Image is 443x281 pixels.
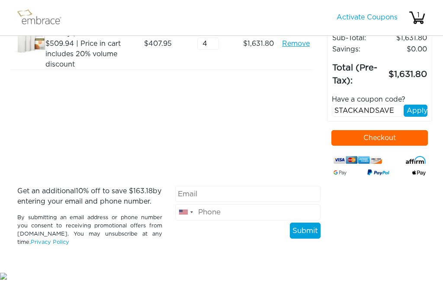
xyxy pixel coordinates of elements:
a: Remove [282,38,310,49]
span: 407.95 [144,38,172,49]
p: Get an additional % off to save $ by entering your email and phone number. [17,186,162,207]
a: Activate Coupons [337,14,398,21]
button: Apply [404,105,427,117]
button: Checkout [331,130,428,146]
span: 1,631.80 [243,38,274,49]
img: a09f5d18-8da6-11e7-9c79-02e45ca4b85b.jpeg [11,18,54,61]
td: 1,631.80 [384,32,427,44]
td: Savings : [332,44,385,55]
td: 0.00 [384,44,427,55]
img: logo.png [15,7,71,29]
img: paypal-v3.png [367,168,389,177]
img: cart [408,9,426,26]
a: 1 [408,14,426,21]
div: United States: +1 [176,204,196,220]
p: By submitting an email address or phone number you consent to receiving promotional offers from [... [17,214,162,247]
img: Google-Pay-Logo.svg [334,170,347,176]
div: Have a coupon code? [325,94,434,105]
td: Total (Pre-Tax): [332,55,385,88]
td: Sub-Total: [332,32,385,44]
span: 163.18 [133,188,153,195]
div: 60-Day | MSRP: $509.94 | Price in cart includes 20% volume discount [45,28,130,70]
img: affirm-logo.svg [406,156,426,164]
img: credit-cards.png [334,155,382,165]
td: 1,631.80 [384,55,427,88]
button: Submit [290,223,321,239]
span: 10 [76,188,83,195]
div: 1 [410,10,427,20]
a: Privacy Policy [31,239,69,245]
input: Email [175,186,320,202]
input: Phone [175,204,320,220]
img: fullApplePay.png [412,170,426,176]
